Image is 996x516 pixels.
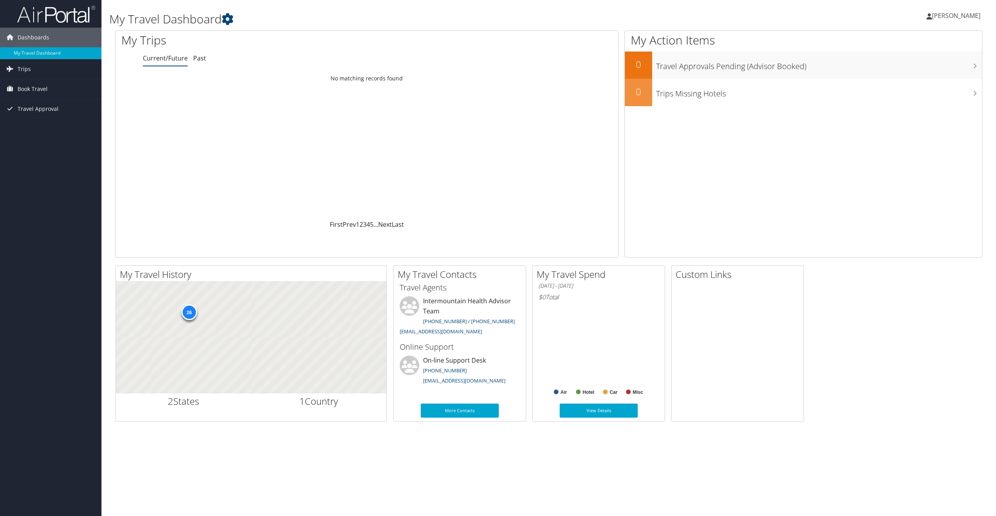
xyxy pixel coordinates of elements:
a: Prev [343,220,356,229]
a: [PHONE_NUMBER] [423,367,467,374]
a: View Details [560,404,638,418]
h1: My Travel Dashboard [109,11,695,27]
h2: States [122,395,245,408]
a: Current/Future [143,54,188,62]
span: Dashboards [18,28,49,47]
text: Hotel [583,390,594,395]
h2: My Travel Contacts [398,268,526,281]
h3: Travel Approvals Pending (Advisor Booked) [656,57,982,72]
span: 1 [299,395,305,407]
a: Next [378,220,392,229]
a: [EMAIL_ADDRESS][DOMAIN_NAME] [400,328,482,335]
h2: My Travel Spend [537,268,665,281]
h2: Custom Links [676,268,804,281]
a: 0Trips Missing Hotels [625,79,982,106]
h1: My Action Items [625,32,982,48]
a: [EMAIL_ADDRESS][DOMAIN_NAME] [423,377,505,384]
a: First [330,220,343,229]
h6: Total [539,293,659,301]
h2: 0 [625,85,652,98]
h2: 0 [625,58,652,71]
a: Past [193,54,206,62]
h2: Country [257,395,381,408]
text: Car [610,390,617,395]
a: Last [392,220,404,229]
h2: My Travel History [120,268,386,281]
text: Misc [633,390,643,395]
li: Intermountain Health Advisor Team [396,296,524,338]
h3: Online Support [400,342,520,352]
a: [PERSON_NAME] [927,4,988,27]
span: Book Travel [18,79,48,99]
h6: [DATE] - [DATE] [539,282,659,290]
h3: Trips Missing Hotels [656,84,982,99]
img: airportal-logo.png [17,5,95,23]
span: … [373,220,378,229]
a: 5 [370,220,373,229]
a: 0Travel Approvals Pending (Advisor Booked) [625,52,982,79]
span: 2 [168,395,173,407]
a: 4 [366,220,370,229]
span: Trips [18,59,31,79]
a: [PHONE_NUMBER] / [PHONE_NUMBER] [423,318,515,325]
a: 2 [359,220,363,229]
h1: My Trips [121,32,403,48]
li: On-line Support Desk [396,356,524,388]
span: $0 [539,293,546,301]
div: 26 [181,304,197,320]
h3: Travel Agents [400,282,520,293]
a: 1 [356,220,359,229]
text: Air [560,390,567,395]
td: No matching records found [116,71,618,85]
a: More Contacts [421,404,499,418]
span: Travel Approval [18,99,59,119]
a: 3 [363,220,366,229]
span: [PERSON_NAME] [932,11,980,20]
